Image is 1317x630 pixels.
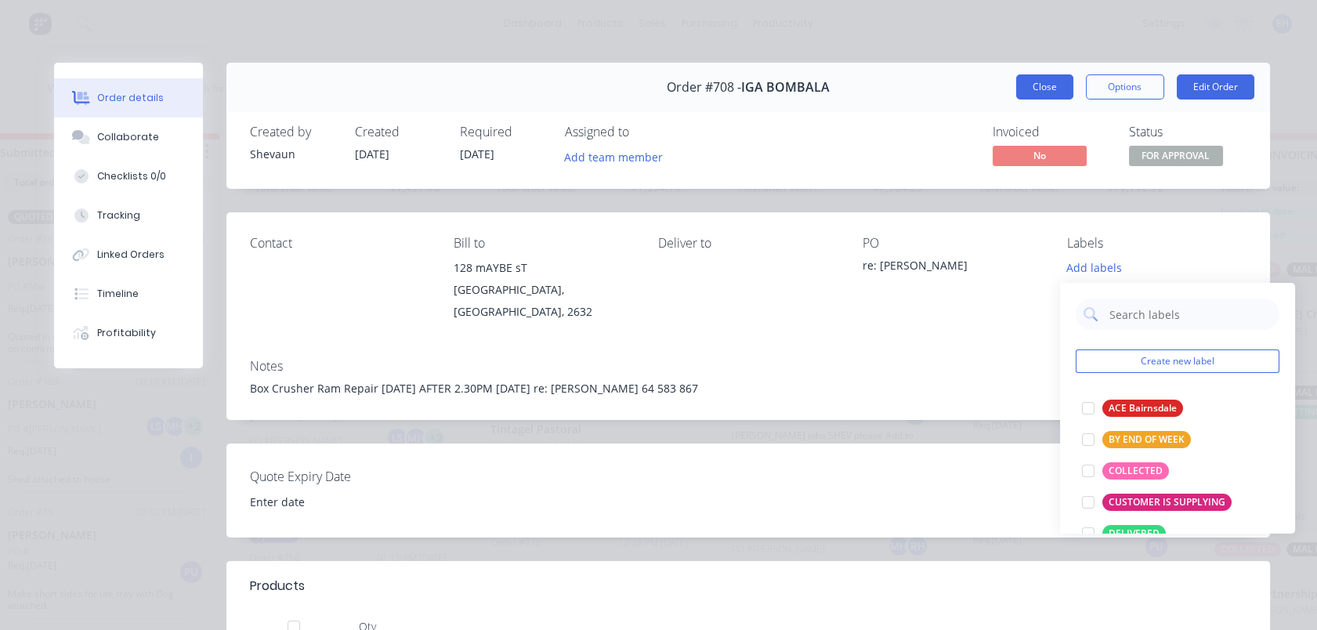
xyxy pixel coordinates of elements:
button: Order details [54,78,203,118]
span: [DATE] [355,147,389,161]
button: Checklists 0/0 [54,157,203,196]
div: Profitability [97,326,156,340]
span: No [993,146,1087,165]
button: Add labels [1058,257,1131,278]
div: Created by [250,125,336,139]
div: Status [1129,125,1246,139]
button: Add team member [565,146,671,167]
input: Search labels [1108,299,1272,330]
button: Create new label [1076,349,1279,373]
div: Contact [250,236,429,251]
div: DELIVERED [1102,525,1166,542]
button: CUSTOMER IS SUPPLYING [1076,491,1238,513]
span: [DATE] [460,147,494,161]
div: 128 mAYBE sT [454,257,633,279]
button: BY END OF WEEK [1076,429,1197,451]
div: Labels [1067,236,1246,251]
button: Options [1086,74,1164,100]
div: CUSTOMER IS SUPPLYING [1102,494,1232,511]
label: Quote Expiry Date [250,467,446,486]
div: PO [863,236,1042,251]
div: BY END OF WEEK [1102,431,1191,448]
input: Enter date [239,490,434,513]
button: DELIVERED [1076,523,1172,545]
div: Linked Orders [97,248,165,262]
div: Tracking [97,208,140,223]
div: Order details [97,91,164,105]
div: re: [PERSON_NAME] [863,257,1042,279]
div: Shevaun [250,146,336,162]
div: Bill to [454,236,633,251]
button: COLLECTED [1076,460,1175,482]
div: Deliver to [658,236,838,251]
button: Linked Orders [54,235,203,274]
div: 128 mAYBE sT[GEOGRAPHIC_DATA], [GEOGRAPHIC_DATA], 2632 [454,257,633,323]
span: FOR APPROVAL [1129,146,1223,165]
div: Created [355,125,441,139]
div: [GEOGRAPHIC_DATA], [GEOGRAPHIC_DATA], 2632 [454,279,633,323]
button: Tracking [54,196,203,235]
button: ACE Bairnsdale [1076,397,1189,419]
button: Add team member [555,146,671,167]
div: Checklists 0/0 [97,169,166,183]
button: Collaborate [54,118,203,157]
div: COLLECTED [1102,462,1169,480]
div: Collaborate [97,130,159,144]
button: Edit Order [1177,74,1254,100]
button: FOR APPROVAL [1129,146,1223,169]
div: ACE Bairnsdale [1102,400,1183,417]
span: IGA BOMBALA [741,80,830,95]
div: Timeline [97,287,139,301]
div: Required [460,125,546,139]
button: Timeline [54,274,203,313]
div: Assigned to [565,125,722,139]
div: Box Crusher Ram Repair [DATE] AFTER 2.30PM [DATE] re: [PERSON_NAME] 64 583 867 [250,380,1246,396]
div: Notes [250,359,1246,374]
div: Invoiced [993,125,1110,139]
div: Products [250,577,305,596]
button: Close [1016,74,1073,100]
span: Order #708 - [667,80,741,95]
button: Profitability [54,313,203,353]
